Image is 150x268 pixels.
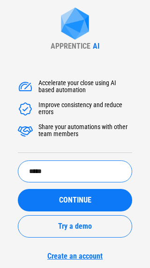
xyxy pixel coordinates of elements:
[38,101,132,116] div: Improve consistency and reduce errors
[93,42,99,51] div: AI
[18,101,33,116] img: Accelerate
[38,80,132,94] div: Accelerate your close using AI based automation
[38,123,132,138] div: Share your automations with other team members
[18,189,132,211] button: CONTINUE
[51,42,90,51] div: APPRENTICE
[59,196,91,204] span: CONTINUE
[18,80,33,94] img: Accelerate
[18,123,33,138] img: Accelerate
[58,223,92,230] span: Try a demo
[56,7,94,42] img: Apprentice AI
[18,215,132,238] button: Try a demo
[18,252,132,261] a: Create an account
